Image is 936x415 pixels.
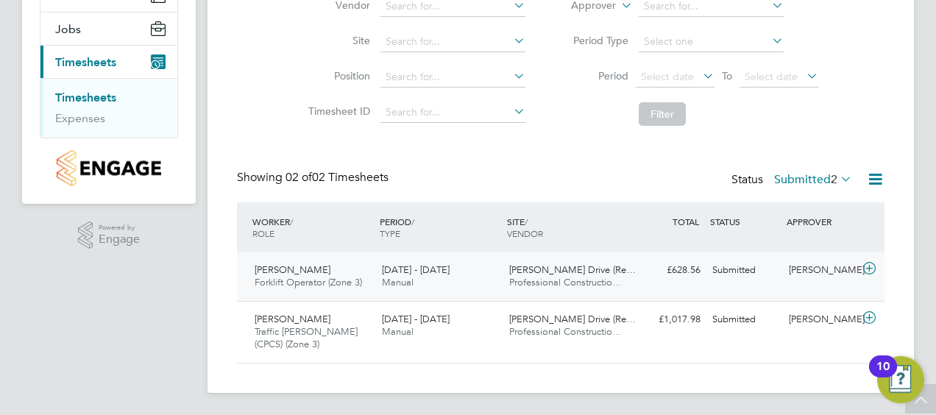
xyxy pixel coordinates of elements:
div: Timesheets [40,78,177,138]
span: Traffic [PERSON_NAME] (CPCS) (Zone 3) [255,325,358,350]
span: To [717,66,737,85]
span: [PERSON_NAME] [255,313,330,325]
div: Showing [237,170,391,185]
span: [PERSON_NAME] [255,263,330,276]
span: Forklift Operator (Zone 3) [255,276,362,288]
span: [DATE] - [DATE] [382,263,450,276]
span: Engage [99,233,140,246]
div: WORKER [249,208,376,246]
span: / [411,216,414,227]
span: 02 of [286,170,312,185]
span: [PERSON_NAME] Drive (Re… [509,263,636,276]
span: [PERSON_NAME] Drive (Re… [509,313,636,325]
span: ROLE [252,227,274,239]
span: / [525,216,528,227]
div: APPROVER [783,208,859,235]
img: countryside-properties-logo-retina.png [57,150,160,186]
div: [PERSON_NAME] [783,258,859,283]
div: STATUS [706,208,783,235]
div: SITE [503,208,631,246]
input: Search for... [380,102,525,123]
button: Filter [639,102,686,126]
span: Professional Constructio… [509,276,622,288]
div: [PERSON_NAME] [783,308,859,332]
div: Submitted [706,258,783,283]
button: Jobs [40,13,177,45]
label: Timesheet ID [304,104,370,118]
span: Manual [382,276,414,288]
span: Professional Constructio… [509,325,622,338]
div: Status [731,170,855,191]
a: Timesheets [55,91,116,104]
span: [DATE] - [DATE] [382,313,450,325]
span: Jobs [55,22,81,36]
span: Manual [382,325,414,338]
span: 02 Timesheets [286,170,389,185]
span: Select date [745,70,798,83]
span: 2 [831,172,837,187]
span: / [290,216,293,227]
input: Search for... [380,67,525,88]
div: PERIOD [376,208,503,246]
div: 10 [876,366,890,386]
span: TOTAL [673,216,699,227]
label: Position [304,69,370,82]
label: Site [304,34,370,47]
span: TYPE [380,227,400,239]
div: Submitted [706,308,783,332]
label: Submitted [774,172,852,187]
label: Period [562,69,628,82]
input: Search for... [380,32,525,52]
span: VENDOR [507,227,543,239]
div: £628.56 [630,258,706,283]
label: Period Type [562,34,628,47]
div: £1,017.98 [630,308,706,332]
span: Timesheets [55,55,116,69]
a: Go to home page [40,150,178,186]
a: Expenses [55,111,105,125]
button: Timesheets [40,46,177,78]
span: Powered by [99,221,140,234]
button: Open Resource Center, 10 new notifications [877,356,924,403]
input: Select one [639,32,784,52]
a: Powered byEngage [78,221,141,249]
span: Select date [641,70,694,83]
